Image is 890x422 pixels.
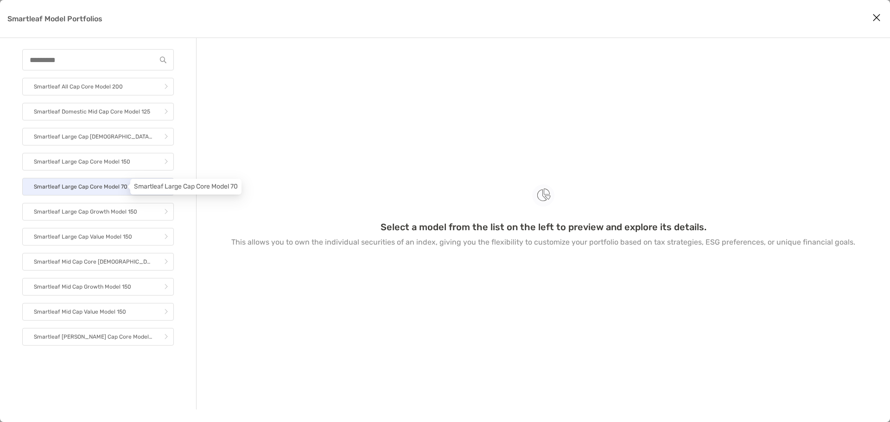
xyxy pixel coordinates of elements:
p: Smartleaf All Cap Core Model 200 [34,81,123,93]
p: Smartleaf Mid Cap Core [DEMOGRAPHIC_DATA] Model 150 [34,256,152,268]
p: This allows you to own the individual securities of an index, giving you the flexibility to custo... [231,236,855,248]
p: Smartleaf Domestic Mid Cap Core Model 125 [34,106,150,118]
a: Smartleaf Large Cap Growth Model 150 [22,203,174,220]
p: Smartleaf Large Cap [DEMOGRAPHIC_DATA] Model 150 [34,131,152,143]
a: Smartleaf Mid Cap Growth Model 150 [22,278,174,296]
p: Smartleaf Large Cap Growth Model 150 [34,206,137,218]
p: Smartleaf Large Cap Value Model 150 [34,231,132,243]
a: Smartleaf [PERSON_NAME] Cap Core Model 200 [22,328,174,346]
a: Smartleaf Large Cap [DEMOGRAPHIC_DATA] Model 150 [22,128,174,145]
p: Smartleaf Large Cap Core Model 150 [34,156,130,168]
img: input icon [160,57,166,63]
p: Smartleaf Mid Cap Growth Model 150 [34,281,131,293]
a: Smartleaf Large Cap Core Model 70 [22,178,174,195]
a: Smartleaf Mid Cap Value Model 150 [22,303,174,321]
button: Close modal [870,11,884,25]
a: Smartleaf Mid Cap Core [DEMOGRAPHIC_DATA] Model 150 [22,253,174,271]
a: Smartleaf Domestic Mid Cap Core Model 125 [22,103,174,120]
p: Smartleaf Large Cap Core Model 70 [34,181,127,193]
div: Smartleaf Large Cap Core Model 70 [130,179,242,195]
p: Smartleaf Model Portfolios [7,13,102,25]
a: Smartleaf Large Cap Value Model 150 [22,228,174,246]
a: Smartleaf Large Cap Core Model 150 [22,153,174,170]
h3: Select a model from the list on the left to preview and explore its details. [381,221,706,233]
p: Smartleaf [PERSON_NAME] Cap Core Model 200 [34,331,152,343]
a: Smartleaf All Cap Core Model 200 [22,78,174,95]
p: Smartleaf Mid Cap Value Model 150 [34,306,126,318]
